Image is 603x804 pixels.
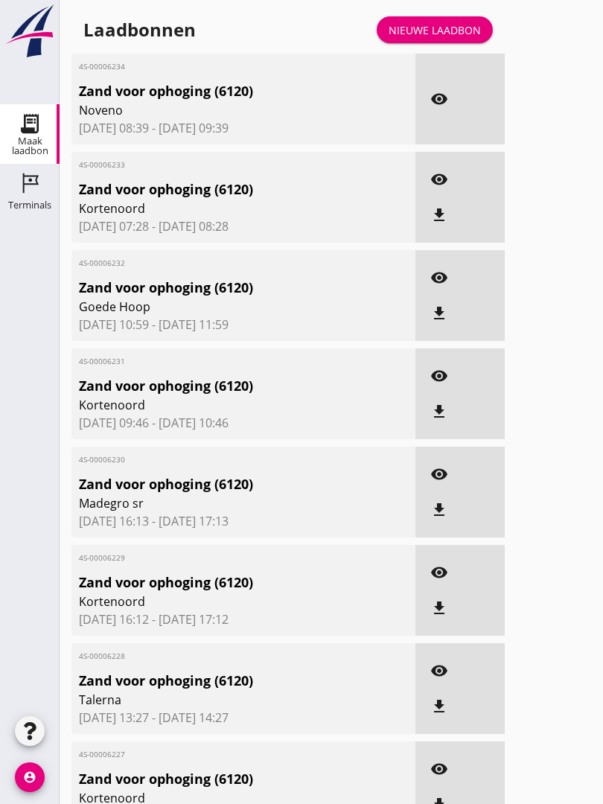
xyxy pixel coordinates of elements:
[79,454,353,465] span: 4S-00006230
[79,258,353,269] span: 4S-00006232
[79,709,408,727] span: [DATE] 13:27 - [DATE] 14:27
[3,4,57,59] img: logo-small.a267ee39.svg
[79,572,353,593] span: Zand voor ophoging (6120)
[79,159,353,170] span: 4S-00006233
[430,206,448,224] i: file_download
[430,367,448,385] i: visibility
[430,599,448,617] i: file_download
[79,512,408,530] span: [DATE] 16:13 - [DATE] 17:13
[430,698,448,715] i: file_download
[430,90,448,108] i: visibility
[79,494,353,512] span: Madegro sr
[79,552,353,564] span: 4S-00006229
[79,101,353,119] span: Noveno
[79,671,353,691] span: Zand voor ophoging (6120)
[79,474,353,494] span: Zand voor ophoging (6120)
[79,414,408,432] span: [DATE] 09:46 - [DATE] 10:46
[79,376,353,396] span: Zand voor ophoging (6120)
[79,610,408,628] span: [DATE] 16:12 - [DATE] 17:12
[79,61,353,72] span: 4S-00006234
[83,18,196,42] div: Laadbonnen
[430,662,448,680] i: visibility
[430,564,448,581] i: visibility
[79,217,408,235] span: [DATE] 07:28 - [DATE] 08:28
[79,769,353,789] span: Zand voor ophoging (6120)
[79,396,353,414] span: Kortenoord
[430,304,448,322] i: file_download
[430,403,448,421] i: file_download
[79,81,353,101] span: Zand voor ophoging (6120)
[377,16,493,43] a: Nieuwe laadbon
[430,170,448,188] i: visibility
[79,749,353,760] span: 4S-00006227
[430,269,448,287] i: visibility
[79,200,353,217] span: Kortenoord
[79,691,353,709] span: Talerna
[79,298,353,316] span: Goede Hoop
[79,278,353,298] span: Zand voor ophoging (6120)
[79,593,353,610] span: Kortenoord
[15,762,45,792] i: account_circle
[79,119,408,137] span: [DATE] 08:39 - [DATE] 09:39
[79,356,353,367] span: 4S-00006231
[389,22,481,38] div: Nieuwe laadbon
[79,316,408,334] span: [DATE] 10:59 - [DATE] 11:59
[430,465,448,483] i: visibility
[79,179,353,200] span: Zand voor ophoging (6120)
[430,501,448,519] i: file_download
[430,760,448,778] i: visibility
[8,200,51,210] div: Terminals
[79,651,353,662] span: 4S-00006228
